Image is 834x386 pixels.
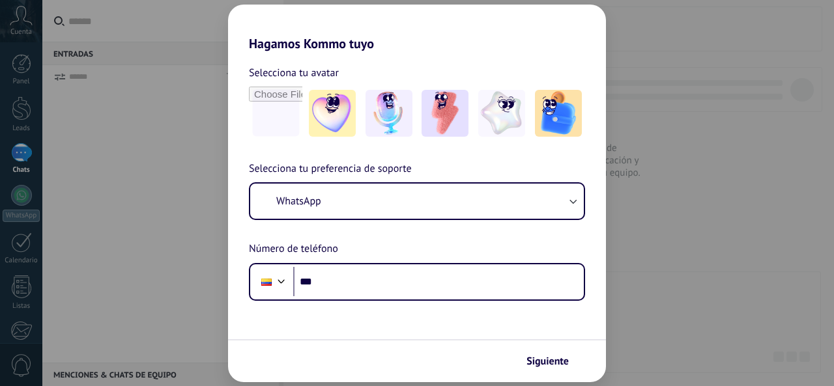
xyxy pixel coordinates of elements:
[309,90,356,137] img: -1.jpeg
[250,184,584,219] button: WhatsApp
[366,90,412,137] img: -2.jpeg
[521,350,586,372] button: Siguiente
[254,268,279,296] div: Colombia: + 57
[422,90,468,137] img: -3.jpeg
[276,195,321,208] span: WhatsApp
[228,5,606,51] h2: Hagamos Kommo tuyo
[249,64,339,81] span: Selecciona tu avatar
[249,161,412,178] span: Selecciona tu preferencia de soporte
[535,90,582,137] img: -5.jpeg
[478,90,525,137] img: -4.jpeg
[249,241,338,258] span: Número de teléfono
[526,357,569,366] span: Siguiente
